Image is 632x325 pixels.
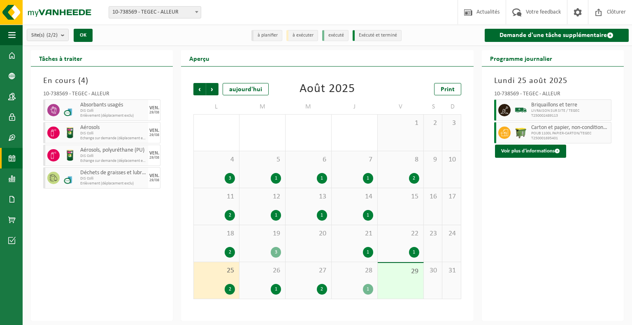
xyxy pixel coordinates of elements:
[317,173,327,184] div: 1
[300,83,355,95] div: Août 2025
[80,147,146,154] span: Aérosols, polyuréthane (PU)
[286,99,332,114] td: M
[64,149,76,161] img: PB-OT-0200-MET-00-03
[244,192,281,201] span: 12
[244,266,281,275] span: 26
[244,229,281,238] span: 19
[27,29,69,41] button: Site(s)(2/2)
[382,229,419,238] span: 22
[336,229,373,238] span: 21
[271,247,281,258] div: 3
[382,155,419,164] span: 8
[198,229,235,238] span: 18
[378,99,424,114] td: V
[409,247,419,258] div: 1
[109,6,201,18] span: 10-738569 - TEGEC - ALLEUR
[80,170,146,176] span: Déchets de graisses et lubrifiants
[428,155,438,164] span: 9
[531,124,609,131] span: Carton et papier, non-conditionné (industriel)
[332,99,378,114] td: J
[223,83,269,95] div: aujourd'hui
[353,30,402,41] li: Exécuté et terminé
[149,151,159,156] div: VEN.
[43,91,160,99] div: 10-738569 - TEGEC - ALLEUR
[482,50,560,66] h2: Programme journalier
[531,102,609,108] span: Briquaillons et terre
[336,155,373,164] span: 7
[290,155,327,164] span: 6
[149,128,159,133] div: VEN.
[74,29,93,42] button: OK
[290,229,327,238] span: 20
[198,155,235,164] span: 4
[446,266,457,275] span: 31
[428,266,438,275] span: 30
[271,173,281,184] div: 1
[485,29,629,42] a: Demande d'une tâche supplémentaire
[244,155,281,164] span: 5
[149,106,159,111] div: VEN.
[81,77,86,85] span: 4
[317,284,327,295] div: 2
[64,172,76,184] img: LP-OT-00060-CU
[424,99,443,114] td: S
[43,75,160,87] h3: En cours ( )
[515,127,527,139] img: WB-1100-HPE-GN-50
[80,124,146,131] span: Aérosols
[80,108,146,113] span: DIS Colli
[239,99,286,114] td: M
[382,119,419,128] span: 1
[494,91,611,99] div: 10-738569 - TEGEC - ALLEUR
[382,192,419,201] span: 15
[317,210,327,221] div: 1
[149,133,159,137] div: 29/08
[363,210,373,221] div: 1
[80,176,146,181] span: DIS Colli
[286,30,318,41] li: à exécuter
[80,154,146,159] span: DIS Colli
[149,156,159,160] div: 29/08
[446,155,457,164] span: 10
[531,113,609,118] span: T250002489113
[80,181,146,186] span: Enlèvement (déplacement exclu)
[225,284,235,295] div: 2
[80,113,146,118] span: Enlèvement (déplacement exclu)
[64,104,76,116] img: LP-OT-00060-CU
[225,210,235,221] div: 2
[149,111,159,115] div: 29/08
[434,83,461,95] a: Print
[441,86,455,93] span: Print
[271,210,281,221] div: 1
[46,32,58,38] count: (2/2)
[446,119,457,128] span: 3
[225,173,235,184] div: 3
[80,159,146,164] span: Echange sur demande (déplacement exclu)
[80,136,146,141] span: Echange sur demande (déplacement exclu)
[290,266,327,275] span: 27
[80,102,146,108] span: Absorbants usagés
[31,50,91,66] h2: Tâches à traiter
[149,173,159,178] div: VEN.
[149,178,159,182] div: 29/08
[409,173,419,184] div: 2
[382,267,419,276] span: 29
[322,30,349,41] li: exécuté
[363,284,373,295] div: 1
[109,7,201,18] span: 10-738569 - TEGEC - ALLEUR
[531,136,609,141] span: T250001695401
[428,119,438,128] span: 2
[531,108,609,113] span: LIVRAISON SUR SITE / TEGEC
[181,50,218,66] h2: Aperçu
[428,229,438,238] span: 23
[225,247,235,258] div: 2
[198,192,235,201] span: 11
[336,266,373,275] span: 28
[290,192,327,201] span: 13
[64,127,76,139] img: PB-OT-0200-MET-00-03
[271,284,281,295] div: 1
[251,30,282,41] li: à planifier
[336,192,373,201] span: 14
[198,266,235,275] span: 25
[495,145,566,158] button: Voir plus d'informations
[531,131,609,136] span: POUB 1100L PAPIER-CARTON/TEGEC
